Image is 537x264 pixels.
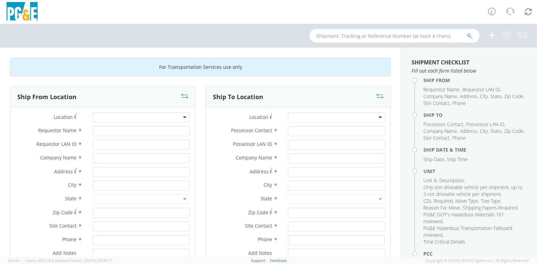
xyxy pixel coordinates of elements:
span: Add Notes [53,250,77,256]
li: , [439,177,465,184]
span: State [490,93,502,99]
span: Requestor Name [38,127,77,134]
li: , [466,121,505,128]
span: Description [439,177,464,184]
a: Feedback [270,258,287,263]
span: Server: - [8,258,24,263]
span: Reason For Move [423,204,460,211]
li: , [504,128,524,135]
span: Requestor Name [423,86,459,93]
span: Address [54,168,73,175]
li: , [423,225,525,238]
span: Shipping Papers Required [463,204,517,211]
span: CDL Required [423,198,453,204]
span: City [480,128,488,134]
span: Address [250,168,268,175]
li: , [490,93,503,100]
h4: Ship To [423,112,527,118]
li: , [460,93,478,100]
li: , [504,93,524,100]
span: Site Contact [423,100,450,106]
img: pge-logo-06675f144f4cfa6a6814.png [5,2,39,22]
h4: Unit [423,169,527,174]
span: Zip Code [53,209,73,216]
span: Site Contact [245,222,272,229]
span: Phone [452,100,466,106]
li: , [490,128,503,135]
span: Time Critical Details [423,238,465,245]
li: , [423,198,454,204]
span: Phone [62,236,77,243]
h3: Ship From Location [17,94,77,100]
span: Client: 2025.18.0-5db8ab7 [25,258,112,263]
span: Site Contact [49,222,77,229]
span: Address [460,128,477,134]
span: Ship Date [423,156,444,162]
input: Shipment, Tracking or Reference Number (at least 4 chars) [309,29,480,43]
li: , [423,204,461,211]
span: Ship Time [447,156,468,162]
span: Unit # [423,177,437,184]
a: Support [251,258,266,263]
span: Zip Code [504,93,523,99]
li: , [423,93,458,100]
li: , [480,93,489,100]
li: , [423,177,438,184]
span: Location [249,114,268,120]
li: , [423,135,451,141]
span: Tow Type [481,198,501,204]
h4: Ship Date & Time [423,147,527,152]
span: Phone [452,135,466,141]
span: Company Name [236,154,272,161]
span: Add Notes [248,250,272,256]
li: , [423,184,525,198]
li: , [463,204,518,211]
span: City [480,93,488,99]
span: Location [54,114,73,120]
span: Zip Code [248,209,268,216]
div: For Transportation Services use only [10,58,391,76]
span: Company Name [423,128,457,134]
span: Possessor LAN ID [466,121,504,127]
span: State [261,195,272,202]
li: , [481,198,502,204]
span: City [68,182,77,188]
span: Only one driveable vehicle per shipment, up to 3 not driveable vehicle per shipment [423,184,522,197]
span: Phone [258,236,272,243]
span: City [264,182,272,188]
span: Possessor Contact [423,121,464,127]
strong: Shipment Checklist [412,59,469,66]
span: Move Type [455,198,478,204]
span: master, [DATE] 09:34:17 [70,258,112,263]
span: Company Name [40,154,77,161]
span: Zip Code [504,128,523,134]
li: , [423,100,451,107]
li: , [423,156,445,163]
li: , [480,128,489,135]
h4: Ship From [423,78,527,83]
span: Requestor LAN ID [36,141,77,147]
span: Copyright © [DATE]-[DATE] Agistix Inc., All Rights Reserved [425,258,529,263]
span: Requestor LAN ID [462,86,500,93]
li: , [460,128,478,135]
span: , [23,258,24,263]
li: , [423,128,458,135]
h4: PCC [423,251,527,256]
li: , [455,198,479,204]
li: , [423,211,525,225]
span: Company Name [423,93,457,99]
span: Site Contact [423,135,450,141]
h3: Ship To Location [213,94,263,100]
li: , [423,121,465,128]
li: , [423,86,460,93]
span: Fill out each form listed below [412,67,527,74]
span: Possessor Contact [231,127,272,134]
span: PG&E DOT's Hazardous Materials 101 reviewed [423,211,504,224]
span: PG&E Hazardous Transportation Tailboard reviewed [423,225,512,238]
span: Address [460,93,477,99]
span: State [65,195,77,202]
li: , [462,86,501,93]
span: State [490,128,502,134]
span: Possessor LAN ID [233,141,272,147]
